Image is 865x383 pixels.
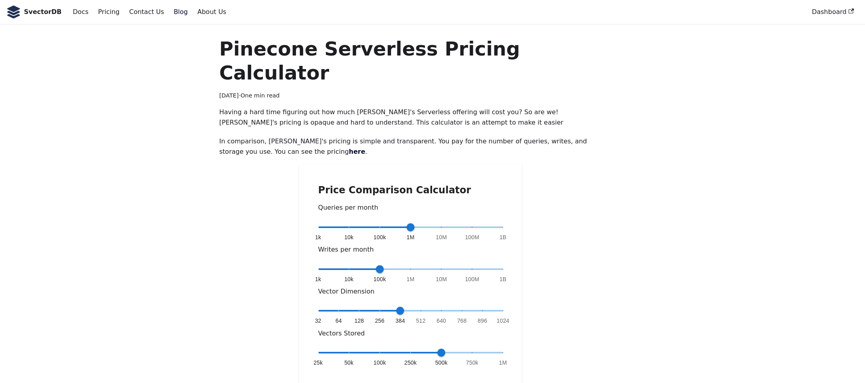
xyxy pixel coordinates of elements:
[373,275,386,283] span: 100k
[500,233,506,241] span: 1B
[395,317,405,325] span: 384
[435,359,448,367] span: 500k
[192,5,231,19] a: About Us
[318,244,503,255] p: Writes per month
[344,359,353,367] span: 50k
[807,5,859,19] a: Dashboard
[373,233,386,241] span: 100k
[6,6,21,18] img: SvectorDB Logo
[318,286,503,297] p: Vector Dimension
[24,7,62,17] b: SvectorDB
[219,37,602,85] h1: Pinecone Serverless Pricing Calculator
[465,275,479,283] span: 100M
[68,5,93,19] a: Docs
[465,233,479,241] span: 100M
[93,5,125,19] a: Pricing
[478,317,487,325] span: 896
[335,317,342,325] span: 64
[407,233,415,241] span: 1M
[315,317,321,325] span: 32
[416,317,426,325] span: 512
[349,148,365,155] a: here
[313,359,323,367] span: 25k
[436,233,447,241] span: 10M
[315,275,321,283] span: 1k
[318,202,503,213] p: Queries per month
[355,317,364,325] span: 128
[404,359,417,367] span: 250k
[219,107,602,128] p: Having a hard time figuring out how much [PERSON_NAME]'s Serverless offering will cost you? So ar...
[466,359,478,367] span: 750k
[344,275,353,283] span: 10k
[436,275,447,283] span: 10M
[219,92,239,99] time: [DATE]
[344,233,353,241] span: 10k
[500,275,506,283] span: 1B
[436,317,446,325] span: 640
[219,91,602,101] div: · One min read
[315,233,321,241] span: 1k
[457,317,467,325] span: 768
[6,6,62,18] a: SvectorDB LogoSvectorDB
[219,136,602,157] p: In comparison, [PERSON_NAME]'s pricing is simple and transparent. You pay for the number of queri...
[124,5,169,19] a: Contact Us
[169,5,192,19] a: Blog
[375,317,385,325] span: 256
[373,359,386,367] span: 100k
[499,359,507,367] span: 1M
[318,328,503,339] p: Vectors Stored
[318,184,503,196] h2: Price Comparison Calculator
[407,275,415,283] span: 1M
[497,317,510,325] span: 1024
